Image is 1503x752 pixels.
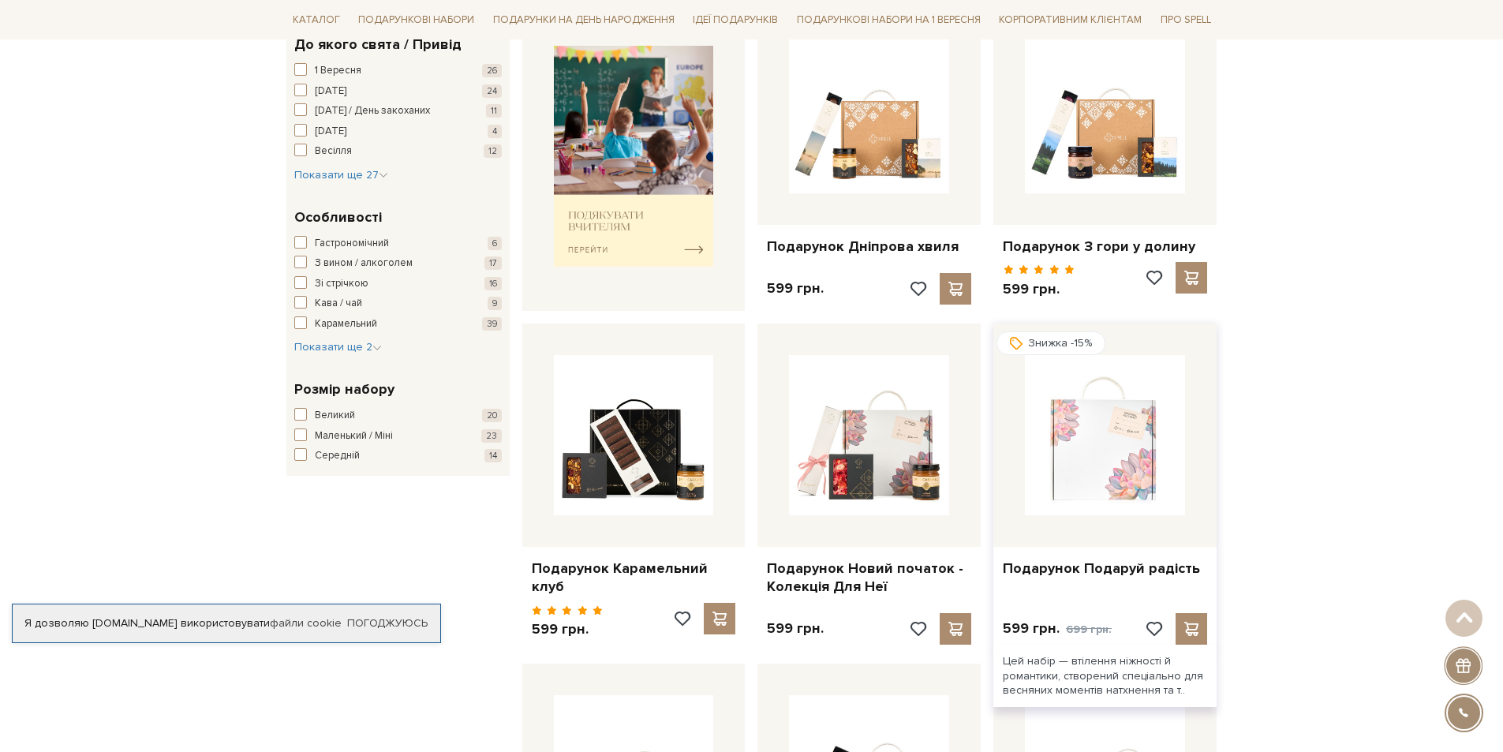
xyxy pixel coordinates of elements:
div: Знижка -15% [996,331,1105,355]
a: Подарункові набори [352,8,480,32]
span: 20 [482,409,502,422]
button: [DATE] 24 [294,84,502,99]
span: 4 [488,125,502,138]
a: Подарунок Дніпрова хвиля [767,238,971,256]
span: 23 [481,429,502,443]
div: Я дозволяю [DOMAIN_NAME] використовувати [13,616,440,630]
span: [DATE] [315,124,346,140]
button: Зі стрічкою 16 [294,276,502,292]
button: Маленький / Міні 23 [294,428,502,444]
span: Середній [315,448,360,464]
button: З вином / алкоголем 17 [294,256,502,271]
span: Весілля [315,144,352,159]
button: Середній 14 [294,448,502,464]
p: 599 грн. [1003,280,1075,298]
span: Показати ще 2 [294,340,382,354]
p: 599 грн. [532,620,604,638]
button: Великий 20 [294,408,502,424]
span: 11 [486,104,502,118]
a: Погоджуюсь [347,616,428,630]
a: Подарунок Подаруй радість [1003,559,1207,578]
span: Показати ще 27 [294,168,388,181]
span: 12 [484,144,502,158]
a: Подарунки на День народження [487,8,681,32]
span: 24 [482,84,502,98]
span: Великий [315,408,355,424]
span: Гастрономічний [315,236,389,252]
a: Подарункові набори на 1 Вересня [791,6,987,33]
span: 6 [488,237,502,250]
span: [DATE] [315,84,346,99]
img: Подарунок Подаруй радість [1025,355,1185,515]
span: 1 Вересня [315,63,361,79]
span: 16 [484,277,502,290]
a: Про Spell [1154,8,1217,32]
button: Кава / чай 9 [294,296,502,312]
span: [DATE] / День закоханих [315,103,430,119]
button: [DATE] 4 [294,124,502,140]
span: Кава / чай [315,296,362,312]
p: 599 грн. [767,279,824,297]
button: Показати ще 2 [294,339,382,355]
a: Ідеї подарунків [686,8,784,32]
a: Подарунок З гори у долину [1003,238,1207,256]
span: Карамельний [315,316,377,332]
span: 14 [484,449,502,462]
span: 26 [482,64,502,77]
span: 9 [488,297,502,310]
span: 39 [482,317,502,331]
a: Корпоративним клієнтам [993,6,1148,33]
a: Подарунок Карамельний клуб [532,559,736,597]
img: banner [554,46,714,268]
span: Розмір набору [294,379,394,400]
button: [DATE] / День закоханих 11 [294,103,502,119]
span: З вином / алкоголем [315,256,413,271]
span: Маленький / Міні [315,428,393,444]
button: Гастрономічний 6 [294,236,502,252]
span: Особливості [294,207,382,228]
span: 699 грн. [1066,623,1112,636]
button: 1 Вересня 26 [294,63,502,79]
span: 17 [484,256,502,270]
a: Подарунок Новий початок - Колекція Для Неї [767,559,971,597]
p: 599 грн. [767,619,824,638]
div: Цей набір — втілення ніжності й романтики, створений спеціально для весняних моментів натхнення т... [993,645,1217,707]
span: До якого свята / Привід [294,34,462,55]
a: файли cookie [270,616,342,630]
button: Весілля 12 [294,144,502,159]
a: Каталог [286,8,346,32]
button: Показати ще 27 [294,167,388,183]
p: 599 грн. [1003,619,1112,638]
span: Зі стрічкою [315,276,368,292]
button: Карамельний 39 [294,316,502,332]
